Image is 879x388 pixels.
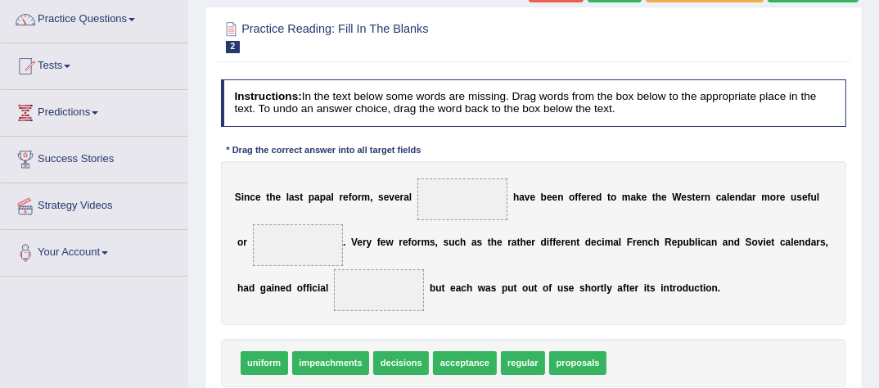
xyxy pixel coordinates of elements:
b: f [548,282,552,293]
b: r [340,192,344,203]
b: o [543,282,548,293]
b: m [622,192,631,203]
b: i [660,282,663,293]
b: o [611,192,616,203]
b: g [260,282,266,293]
b: e [729,192,735,203]
b: r [399,237,403,248]
b: c [312,282,318,293]
b: r [587,192,591,203]
a: Success Stories [1,137,187,178]
b: e [497,237,503,248]
b: f [349,192,352,203]
span: regular [501,351,545,375]
b: v [758,237,764,248]
b: m [605,237,614,248]
b: R [665,237,672,248]
b: n [711,237,717,248]
b: s [378,192,384,203]
b: d [734,237,740,248]
b: , [826,237,828,248]
b: i [272,282,274,293]
b: s [820,237,826,248]
b: n [244,192,250,203]
b: t [488,237,491,248]
b: c [250,192,255,203]
b: d [741,192,746,203]
span: Drop target [334,269,425,311]
b: b [689,237,695,248]
span: proposals [549,351,606,375]
b: u [811,192,817,203]
b: a [326,192,331,203]
b: y [606,282,612,293]
b: l [791,237,793,248]
span: decisions [373,351,429,375]
span: uniform [241,351,288,375]
b: d [683,282,688,293]
b: a [471,237,477,248]
b: n [712,282,718,293]
b: a [811,237,817,248]
b: a [289,192,295,203]
b: s [444,237,449,248]
b: s [491,282,497,293]
b: r [776,192,780,203]
b: o [412,237,417,248]
b: e [794,237,800,248]
b: e [642,192,647,203]
b: p [502,282,507,293]
b: u [557,282,563,293]
b: l [695,237,697,248]
b: t [692,192,696,203]
b: m [421,237,430,248]
b: u [449,237,454,248]
b: c [461,282,467,293]
b: r [363,237,367,248]
b: a [721,192,727,203]
b: d [805,237,811,248]
b: n [274,282,280,293]
b: c [648,237,654,248]
b: r [816,237,820,248]
b: i [644,282,647,293]
b: u [507,282,513,293]
b: u [688,282,694,293]
b: d [249,282,255,293]
b: e [591,192,597,203]
b: t [601,282,604,293]
b: y [367,237,372,248]
b: l [286,192,289,203]
b: f [377,237,381,248]
b: a [613,237,619,248]
b: t [626,282,629,293]
b: e [681,192,687,203]
b: o [569,192,575,203]
b: u [435,282,441,293]
b: r [635,282,639,293]
b: a [320,282,326,293]
b: r [701,192,705,203]
b: e [547,192,552,203]
b: e [581,192,587,203]
span: impeachments [292,351,369,375]
b: e [552,192,558,203]
b: F [627,237,633,248]
span: 2 [226,41,241,53]
b: o [352,192,358,203]
b: n [664,282,669,293]
b: a [512,237,517,248]
b: l [331,192,334,203]
b: i [241,192,244,203]
b: b [541,192,547,203]
b: f [578,192,581,203]
h4: In the text below some words are missing. Drag words from the box below to the appropriate place ... [221,79,847,126]
b: t [576,237,579,248]
b: h [653,237,659,248]
b: u [791,192,796,203]
b: n [642,237,647,248]
b: e [403,237,408,248]
b: w [385,237,393,248]
b: n [570,237,576,248]
b: e [556,237,561,248]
